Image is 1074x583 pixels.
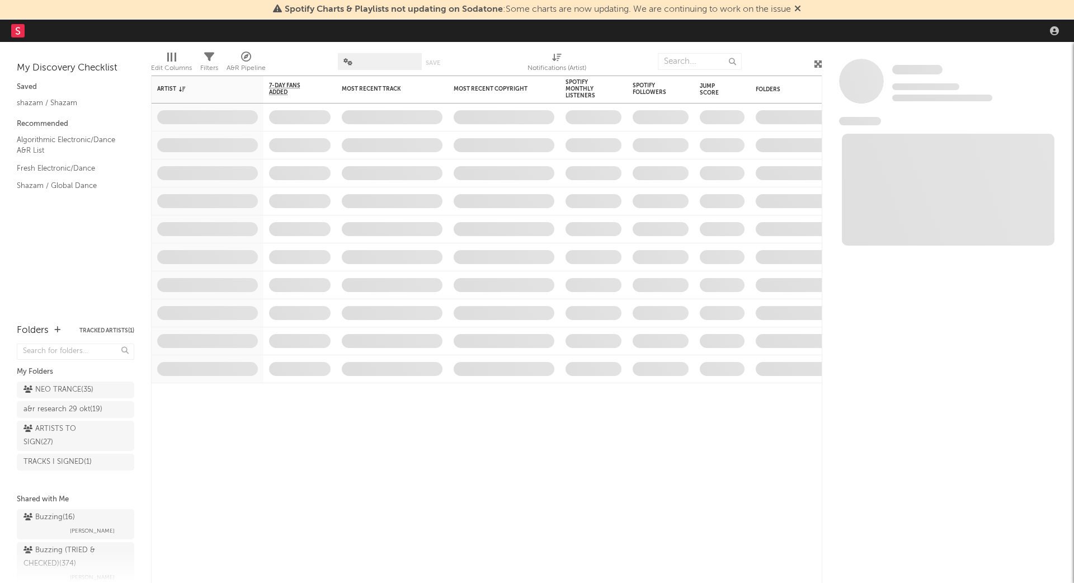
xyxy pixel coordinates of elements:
[794,5,801,14] span: Dismiss
[17,180,123,192] a: Shazam / Global Dance
[700,83,728,96] div: Jump Score
[342,86,426,92] div: Most Recent Track
[892,65,943,74] span: Some Artist
[269,82,314,96] span: 7-Day Fans Added
[17,62,134,75] div: My Discovery Checklist
[23,511,75,524] div: Buzzing ( 16 )
[23,455,92,469] div: TRACKS I SIGNED ( 1 )
[658,53,742,70] input: Search...
[227,48,266,80] div: A&R Pipeline
[23,422,102,449] div: ARTISTS TO SIGN ( 27 )
[17,81,134,94] div: Saved
[17,344,134,360] input: Search for folders...
[17,162,123,175] a: Fresh Electronic/Dance
[566,79,605,99] div: Spotify Monthly Listeners
[17,382,134,398] a: NEO TRANCE(35)
[285,5,791,14] span: : Some charts are now updating. We are continuing to work on the issue
[17,324,49,337] div: Folders
[892,64,943,76] a: Some Artist
[527,48,586,80] div: Notifications (Artist)
[17,97,123,109] a: shazam / Shazam
[633,82,672,96] div: Spotify Followers
[200,48,218,80] div: Filters
[454,86,538,92] div: Most Recent Copyright
[17,454,134,471] a: TRACKS I SIGNED(1)
[527,62,586,75] div: Notifications (Artist)
[17,421,134,451] a: ARTISTS TO SIGN(27)
[17,493,134,506] div: Shared with Me
[426,60,440,66] button: Save
[839,117,881,125] span: News Feed
[227,62,266,75] div: A&R Pipeline
[17,365,134,379] div: My Folders
[892,83,959,90] span: Tracking Since: [DATE]
[892,95,992,101] span: 0 fans last week
[17,509,134,539] a: Buzzing(16)[PERSON_NAME]
[200,62,218,75] div: Filters
[756,86,840,93] div: Folders
[23,403,102,416] div: a&r research 29 okt ( 19 )
[70,524,115,538] span: [PERSON_NAME]
[17,134,123,157] a: Algorithmic Electronic/Dance A&R List
[17,401,134,418] a: a&r research 29 okt(19)
[285,5,503,14] span: Spotify Charts & Playlists not updating on Sodatone
[17,117,134,131] div: Recommended
[151,62,192,75] div: Edit Columns
[23,383,93,397] div: NEO TRANCE ( 35 )
[151,48,192,80] div: Edit Columns
[157,86,241,92] div: Artist
[23,544,125,571] div: Buzzing (TRIED & CHECKED) ( 374 )
[79,328,134,333] button: Tracked Artists(1)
